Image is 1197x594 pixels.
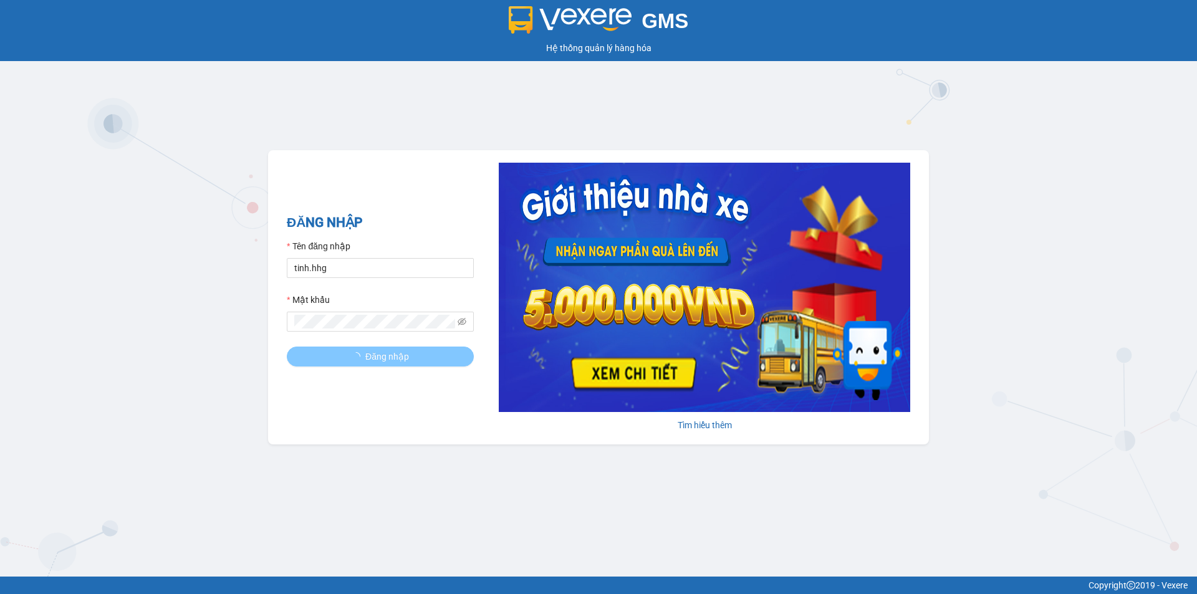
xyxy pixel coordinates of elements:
[352,352,365,361] span: loading
[287,293,330,307] label: Mật khẩu
[287,258,474,278] input: Tên đăng nhập
[499,418,910,432] div: Tìm hiểu thêm
[287,213,474,233] h2: ĐĂNG NHẬP
[294,315,455,328] input: Mật khẩu
[458,317,466,326] span: eye-invisible
[642,9,688,32] span: GMS
[509,6,632,34] img: logo 2
[9,578,1188,592] div: Copyright 2019 - Vexere
[365,350,409,363] span: Đăng nhập
[1127,581,1135,590] span: copyright
[287,347,474,366] button: Đăng nhập
[509,19,689,29] a: GMS
[499,163,910,412] img: banner-0
[287,239,350,253] label: Tên đăng nhập
[3,41,1194,55] div: Hệ thống quản lý hàng hóa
